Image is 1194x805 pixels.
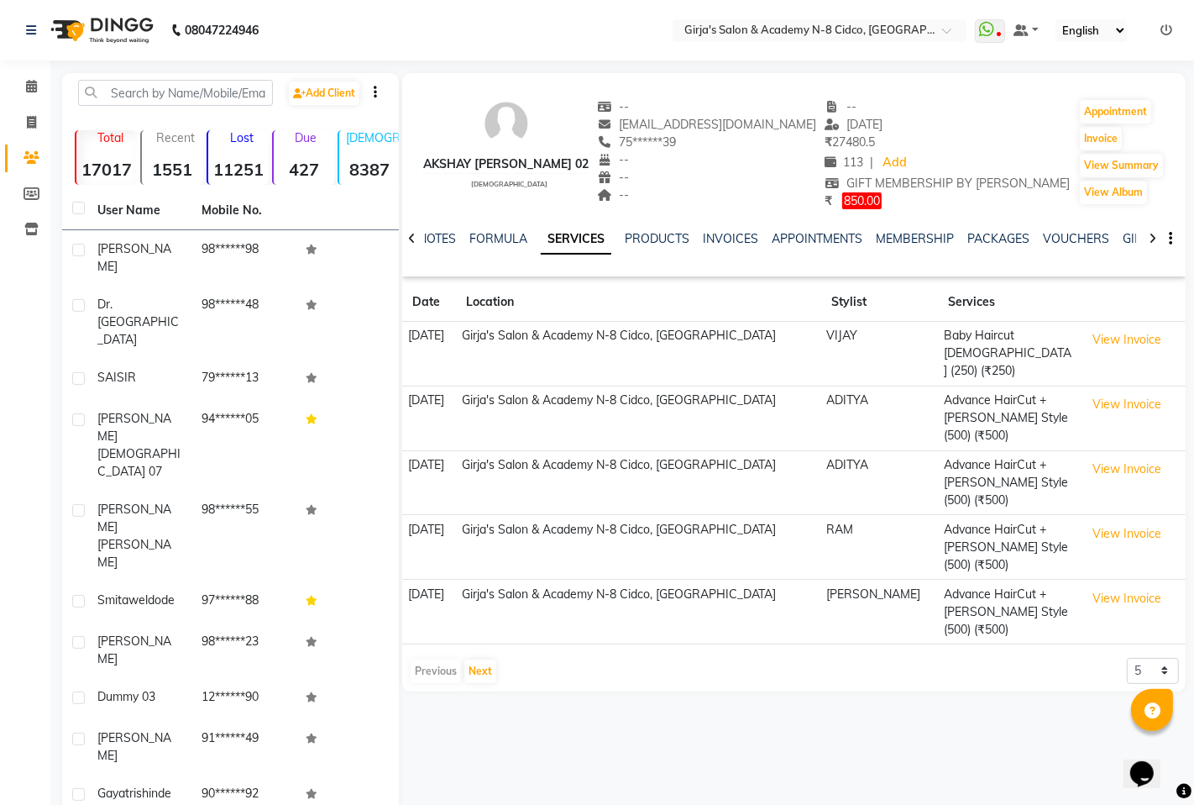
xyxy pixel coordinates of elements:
[481,98,532,149] img: avatar
[825,117,882,132] span: [DATE]
[97,241,171,274] span: [PERSON_NAME]
[97,297,179,347] span: dr. [GEOGRAPHIC_DATA]
[97,411,171,444] span: [PERSON_NAME]
[1085,456,1169,482] button: View Invoice
[402,580,456,645] td: [DATE]
[78,80,273,106] input: Search by Name/Mobile/Email/Code
[821,450,939,515] td: ADITYA
[185,7,259,54] b: 08047224946
[772,231,862,246] a: APPOINTMENTS
[277,130,334,145] p: Due
[598,170,630,185] span: --
[97,634,171,666] span: [PERSON_NAME]
[402,515,456,580] td: [DATE]
[418,231,456,246] a: NOTES
[1123,738,1177,788] iframe: chat widget
[821,580,939,645] td: [PERSON_NAME]
[43,7,158,54] img: logo
[939,580,1080,645] td: Advance HairCut +[PERSON_NAME] Style (500) (₹500)
[825,193,832,208] span: ₹
[117,370,136,385] span: SIR
[825,155,863,170] span: 113
[456,515,820,580] td: Girja's Salon & Academy N-8 Cidco, [GEOGRAPHIC_DATA]
[456,580,820,645] td: Girja's Salon & Academy N-8 Cidco, [GEOGRAPHIC_DATA]
[1080,181,1147,204] button: View Album
[939,450,1080,515] td: Advance HairCut +[PERSON_NAME] Style (500) (₹500)
[1080,154,1163,177] button: View Summary
[208,159,269,180] strong: 11251
[346,130,400,145] p: [DEMOGRAPHIC_DATA]
[870,154,873,171] span: |
[598,99,630,114] span: --
[1085,521,1169,547] button: View Invoice
[880,151,909,175] a: Add
[1080,127,1122,150] button: Invoice
[703,231,758,246] a: INVOICES
[825,99,856,114] span: --
[191,192,296,230] th: Mobile No.
[1080,100,1151,124] button: Appointment
[402,386,456,450] td: [DATE]
[821,515,939,580] td: RAM
[825,176,1070,191] span: GIFT MEMBERSHIP BY [PERSON_NAME]
[456,283,820,322] th: Location
[939,283,1080,322] th: Services
[423,155,589,173] div: Akshay [PERSON_NAME] 02
[97,786,136,801] span: gayatri
[149,130,202,145] p: Recent
[1123,231,1188,246] a: GIFTCARDS
[821,386,939,450] td: ADITYA
[939,515,1080,580] td: Advance HairCut +[PERSON_NAME] Style (500) (₹500)
[402,321,456,386] td: [DATE]
[87,192,191,230] th: User Name
[598,187,630,203] span: --
[215,130,269,145] p: Lost
[464,660,496,683] button: Next
[289,82,359,105] a: Add Client
[625,231,689,246] a: PRODUCTS
[598,152,630,167] span: --
[456,450,820,515] td: Girja's Salon & Academy N-8 Cidco, [GEOGRAPHIC_DATA]
[821,283,939,322] th: Stylist
[598,117,817,132] span: [EMAIL_ADDRESS][DOMAIN_NAME]
[821,321,939,386] td: VIJAY
[128,592,175,608] span: weldode
[97,592,128,608] span: Smita
[97,446,181,479] span: [DEMOGRAPHIC_DATA] 07
[97,370,117,385] span: SAI
[967,231,1029,246] a: PACKAGES
[456,386,820,450] td: Girja's Salon & Academy N-8 Cidco, [GEOGRAPHIC_DATA]
[339,159,400,180] strong: 8387
[402,283,456,322] th: Date
[876,231,954,246] a: MEMBERSHIP
[136,786,171,801] span: shinde
[825,134,875,150] span: 27480.5
[842,192,882,209] span: 850.00
[97,537,171,570] span: [PERSON_NAME]
[402,450,456,515] td: [DATE]
[97,502,171,534] span: [PERSON_NAME]
[83,130,137,145] p: Total
[97,689,155,704] span: dummy 03
[939,321,1080,386] td: Baby Haircut [DEMOGRAPHIC_DATA] (250) (₹250)
[76,159,137,180] strong: 17017
[1085,327,1169,353] button: View Invoice
[97,730,171,763] span: [PERSON_NAME]
[456,321,820,386] td: Girja's Salon & Academy N-8 Cidco, [GEOGRAPHIC_DATA]
[939,386,1080,450] td: Advance HairCut +[PERSON_NAME] Style (500) (₹500)
[274,159,334,180] strong: 427
[1043,231,1109,246] a: VOUCHERS
[1085,392,1169,418] button: View Invoice
[825,134,832,150] span: ₹
[142,159,202,180] strong: 1551
[469,231,527,246] a: FORMULA
[471,180,547,188] span: [DEMOGRAPHIC_DATA]
[1085,586,1169,612] button: View Invoice
[541,224,611,255] a: SERVICES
